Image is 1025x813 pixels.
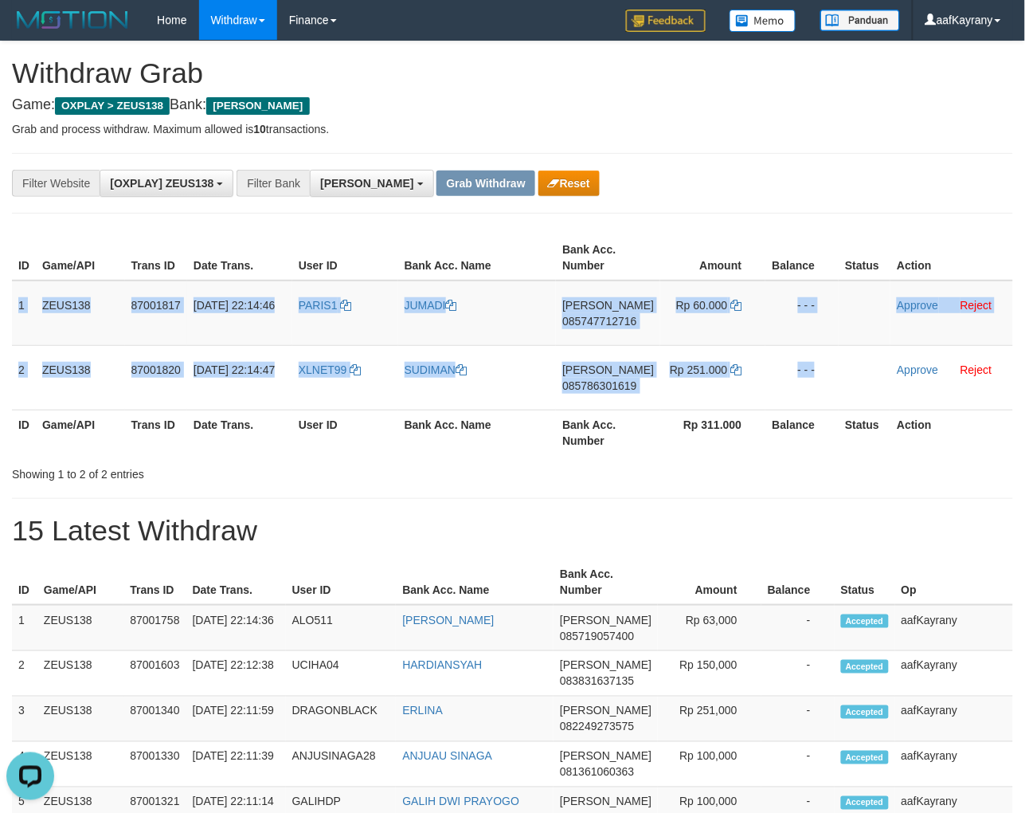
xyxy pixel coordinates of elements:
td: ANJUSINAGA28 [286,742,397,787]
span: [OXPLAY] ZEUS138 [110,177,213,190]
th: ID [12,235,36,281]
span: Copy 085747712716 to clipboard [562,315,636,328]
th: Trans ID [125,410,187,455]
a: [PERSON_NAME] [402,614,494,626]
span: Rp 60.000 [676,299,728,312]
td: - - - [765,345,839,410]
div: Showing 1 to 2 of 2 entries [12,460,415,482]
a: ERLINA [402,705,443,717]
a: Approve [897,363,938,376]
td: ZEUS138 [37,651,123,697]
button: Open LiveChat chat widget [6,6,54,54]
td: DRAGONBLACK [286,697,397,742]
th: Bank Acc. Name [398,410,557,455]
td: - [761,651,835,697]
span: Copy 085719057400 to clipboard [560,630,634,642]
span: Copy 083831637135 to clipboard [560,675,634,688]
th: Amount [660,235,765,281]
span: Accepted [841,660,889,674]
th: Balance [765,410,839,455]
span: [DATE] 22:14:47 [194,363,275,376]
div: Filter Website [12,170,100,197]
th: Bank Acc. Name [398,235,557,281]
a: JUMADI [405,299,457,312]
span: [PERSON_NAME] [560,705,651,717]
th: Bank Acc. Name [396,560,554,605]
div: Filter Bank [237,170,310,197]
td: 1 [12,281,36,346]
a: Reject [960,299,992,312]
td: Rp 63,000 [658,605,761,651]
td: aafKayrany [895,605,1013,651]
td: 3 [12,697,37,742]
td: aafKayrany [895,697,1013,742]
button: Grab Withdraw [436,171,534,196]
td: ZEUS138 [37,742,123,787]
th: Status [839,235,890,281]
img: MOTION_logo.png [12,8,133,32]
th: Op [895,560,1013,605]
a: Reject [960,363,992,376]
td: - - - [765,281,839,346]
a: SUDIMAN [405,363,468,376]
img: Feedback.jpg [626,10,706,32]
td: 87001758 [123,605,186,651]
td: 87001330 [123,742,186,787]
span: 87001820 [131,363,181,376]
a: GALIH DWI PRAYOGO [402,795,519,808]
td: 87001340 [123,697,186,742]
th: Balance [761,560,835,605]
a: ANJUAU SINAGA [402,750,492,763]
th: User ID [292,410,398,455]
th: Game/API [37,560,123,605]
td: UCIHA04 [286,651,397,697]
th: User ID [286,560,397,605]
td: 1 [12,605,37,651]
td: ZEUS138 [37,697,123,742]
a: Copy 60000 to clipboard [730,299,741,312]
th: Bank Acc. Number [556,410,660,455]
td: ZEUS138 [37,605,123,651]
td: ZEUS138 [36,345,125,410]
th: Bank Acc. Number [556,235,660,281]
td: [DATE] 22:14:36 [186,605,286,651]
td: 87001603 [123,651,186,697]
td: ALO511 [286,605,397,651]
span: 87001817 [131,299,181,312]
th: Action [890,410,1013,455]
td: Rp 100,000 [658,742,761,787]
th: User ID [292,235,398,281]
button: [OXPLAY] ZEUS138 [100,170,233,197]
a: Approve [897,299,938,312]
strong: 10 [253,123,266,135]
td: 2 [12,651,37,697]
th: Date Trans. [187,235,292,281]
h1: Withdraw Grab [12,57,1013,89]
a: Copy 251000 to clipboard [730,363,741,376]
th: Date Trans. [187,410,292,455]
td: Rp 150,000 [658,651,761,697]
th: Game/API [36,235,125,281]
span: Copy 081361060363 to clipboard [560,766,634,779]
a: PARIS1 [299,299,352,312]
span: Copy 085786301619 to clipboard [562,379,636,392]
th: Status [835,560,895,605]
a: HARDIANSYAH [402,659,482,672]
td: 4 [12,742,37,787]
span: [PERSON_NAME] [320,177,413,190]
h1: 15 Latest Withdraw [12,515,1013,547]
td: 2 [12,345,36,410]
img: Button%20Memo.svg [730,10,796,32]
th: Amount [658,560,761,605]
span: [PERSON_NAME] [562,363,654,376]
td: aafKayrany [895,651,1013,697]
td: [DATE] 22:12:38 [186,651,286,697]
img: panduan.png [820,10,900,31]
span: [PERSON_NAME] [560,750,651,763]
span: PARIS1 [299,299,338,312]
span: [DATE] 22:14:46 [194,299,275,312]
span: Accepted [841,615,889,628]
button: Reset [538,171,600,196]
td: aafKayrany [895,742,1013,787]
th: Action [890,235,1013,281]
